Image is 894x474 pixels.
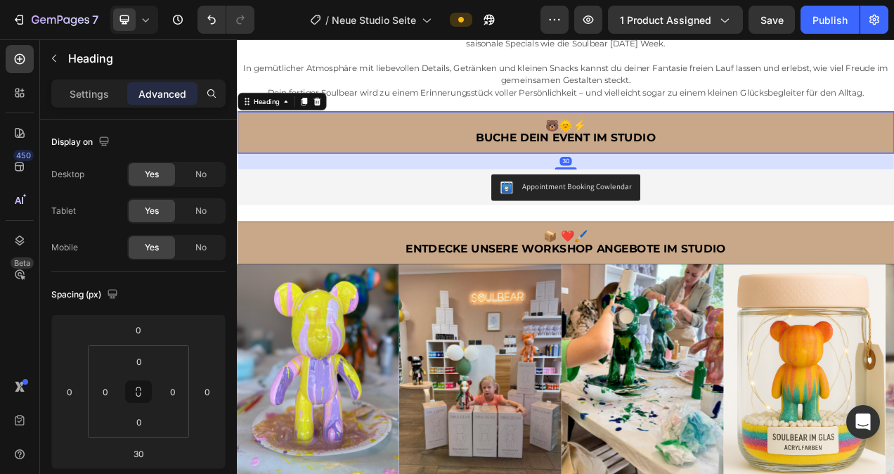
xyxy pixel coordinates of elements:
p: Settings [70,87,109,101]
div: Display on [51,133,112,152]
div: Undo/Redo [197,6,254,34]
span: In gemütlicher Atmosphäre mit liebevollen Details, Getränken und kleinen Snacks kannst du deiner ... [8,30,836,60]
button: Save [749,6,795,34]
div: Publish [812,13,848,27]
div: 450 [13,150,34,161]
input: 0 [59,381,80,402]
span: Save [760,14,784,26]
input: 0px [95,381,116,402]
span: 🐻🌞⚡ [396,103,448,120]
div: Spacing (px) [51,286,121,305]
div: Open Intercom Messenger [846,405,880,439]
div: Appointment Booking Cowlendar [365,182,506,197]
h2: Rich Text Editor. Editing area: main [1,235,843,288]
p: Advanced [138,87,186,101]
input: 30 [124,443,153,464]
input: 0 [124,319,153,340]
div: Beta [11,257,34,269]
button: 7 [6,6,105,34]
p: ⁠⁠⁠⁠⁠⁠⁠ [2,245,841,278]
div: Mobile [51,241,78,254]
div: Heading [18,74,57,87]
strong: 📦 ❤️🖌️ [394,244,451,261]
div: Desktop [51,168,84,181]
span: Yes [145,168,159,181]
input: 0 [197,381,218,402]
span: No [195,205,207,217]
span: Yes [145,241,159,254]
p: Heading [68,50,220,67]
h2: Rich Text Editor. Editing area: main [1,94,843,147]
span: / [325,13,329,27]
input: 0px [125,411,153,433]
span: No [195,241,207,254]
span: Yes [145,205,159,217]
span: 1 product assigned [620,13,711,27]
span: Dein fertiger Soulbear wird zu einem Erinnerungsstück voller Persönlichkeit – und vielleicht soga... [39,62,805,75]
input: 0px [125,351,153,372]
button: Publish [801,6,860,34]
img: CP-e-oKX6PUCEAE=.png [337,182,354,199]
span: Entdecke UNSERE WORKSHOP ANGEBOTE IM STUDIO [216,260,627,277]
div: 30 [414,151,429,162]
input: 0px [162,381,183,402]
span: Neue Studio Seite [332,13,416,27]
button: Appointment Booking Cowlendar [326,174,517,207]
p: ⁠⁠⁠⁠⁠⁠⁠ [2,104,841,136]
p: 7 [92,11,98,28]
span: Buche dein Event im Studio [306,118,537,135]
iframe: Design area [237,39,894,474]
span: No [195,168,207,181]
button: 1 product assigned [608,6,743,34]
div: Tablet [51,205,76,217]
